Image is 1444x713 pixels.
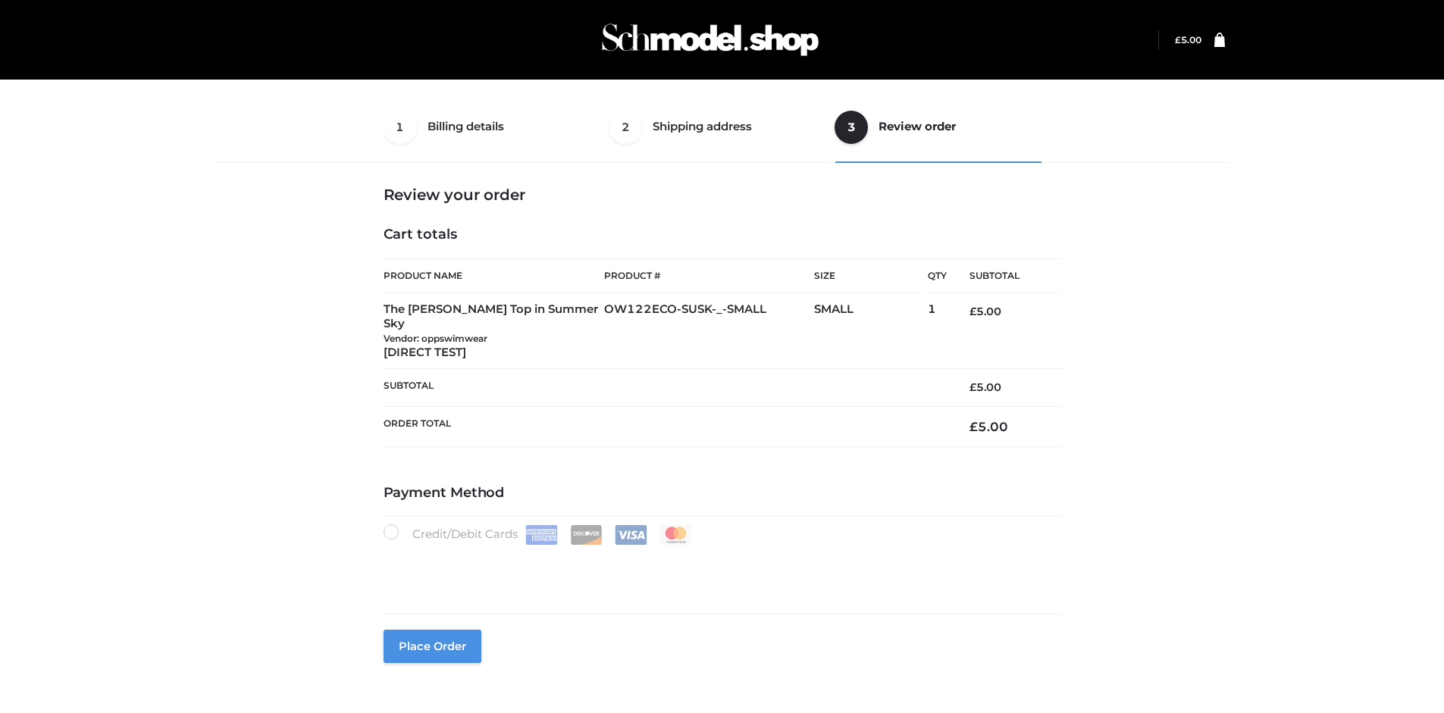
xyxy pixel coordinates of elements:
h3: Review your order [384,186,1061,204]
img: Visa [615,525,647,545]
td: The [PERSON_NAME] Top in Summer Sky [DIRECT TEST] [384,293,605,369]
iframe: Secure payment input frame [381,542,1058,597]
img: Discover [570,525,603,545]
img: Amex [525,525,558,545]
button: Place order [384,630,481,663]
th: Product # [604,258,814,293]
bdi: 5.00 [1175,34,1201,45]
th: Product Name [384,258,605,293]
bdi: 5.00 [969,305,1001,318]
th: Subtotal [947,259,1060,293]
td: OW122ECO-SUSK-_-SMALL [604,293,814,369]
img: Mastercard [659,525,692,545]
span: £ [969,419,978,434]
small: Vendor: oppswimwear [384,333,487,344]
th: Order Total [384,406,948,446]
th: Qty [928,258,947,293]
h4: Payment Method [384,485,1061,502]
span: £ [969,305,976,318]
td: 1 [928,293,947,369]
bdi: 5.00 [969,419,1008,434]
span: £ [1175,34,1181,45]
bdi: 5.00 [969,380,1001,394]
span: £ [969,380,976,394]
a: £5.00 [1175,34,1201,45]
th: Size [814,259,920,293]
h4: Cart totals [384,227,1061,243]
td: SMALL [814,293,928,369]
label: Credit/Debit Cards [384,524,694,545]
th: Subtotal [384,369,948,406]
img: Schmodel Admin 964 [597,10,824,70]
